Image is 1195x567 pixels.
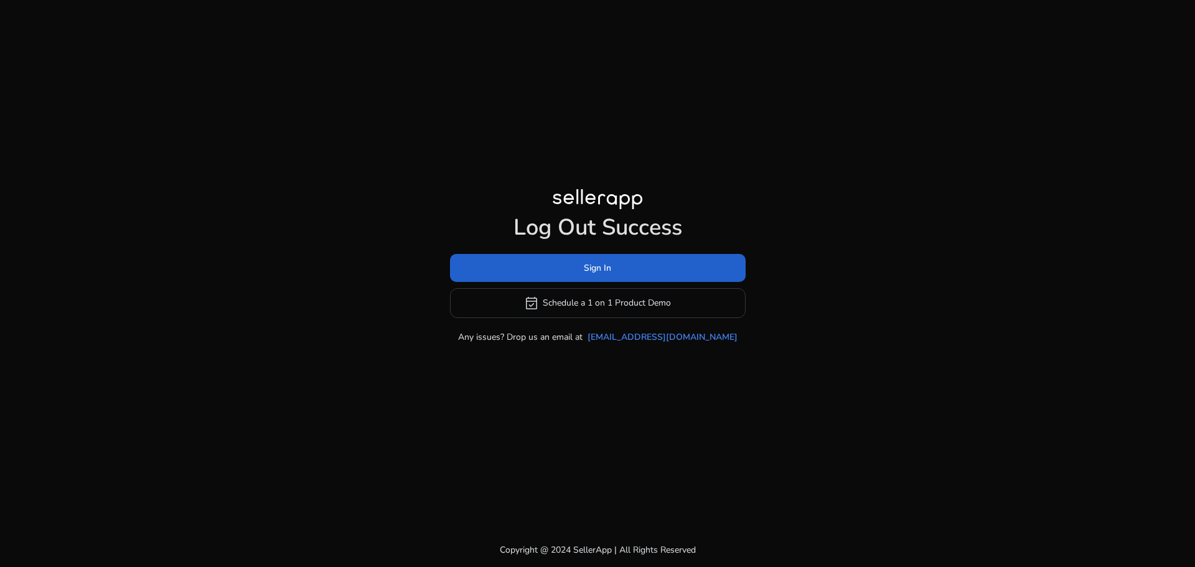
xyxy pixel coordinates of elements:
[450,288,746,318] button: event_availableSchedule a 1 on 1 Product Demo
[458,330,583,344] p: Any issues? Drop us an email at
[450,214,746,241] h1: Log Out Success
[584,261,611,274] span: Sign In
[588,330,738,344] a: [EMAIL_ADDRESS][DOMAIN_NAME]
[450,254,746,282] button: Sign In
[524,296,539,311] span: event_available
